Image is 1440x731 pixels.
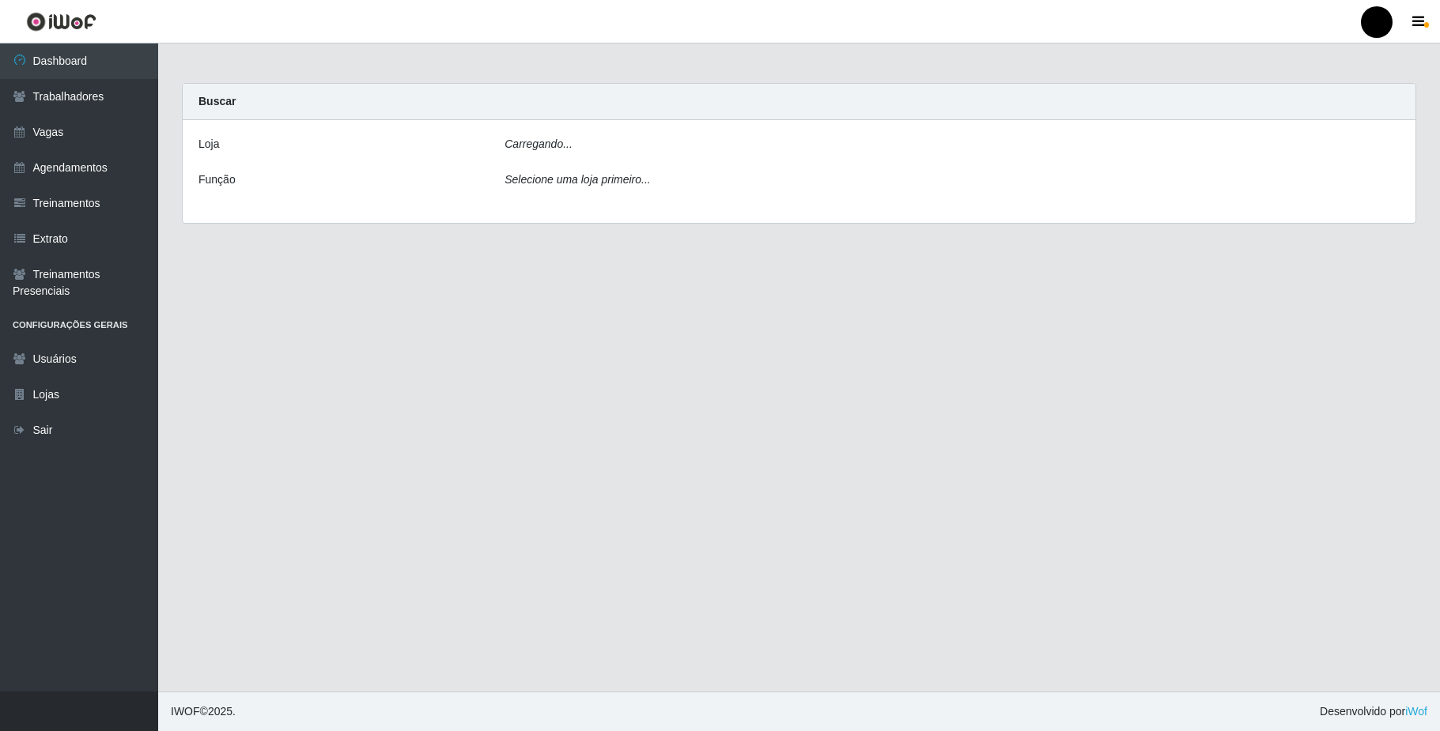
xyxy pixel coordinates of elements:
[198,136,219,153] label: Loja
[1405,705,1427,718] a: iWof
[26,12,96,32] img: CoreUI Logo
[198,171,236,188] label: Função
[1320,703,1427,720] span: Desenvolvido por
[198,95,236,107] strong: Buscar
[505,138,573,150] i: Carregando...
[171,703,236,720] span: © 2025 .
[505,173,650,186] i: Selecione uma loja primeiro...
[171,705,200,718] span: IWOF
